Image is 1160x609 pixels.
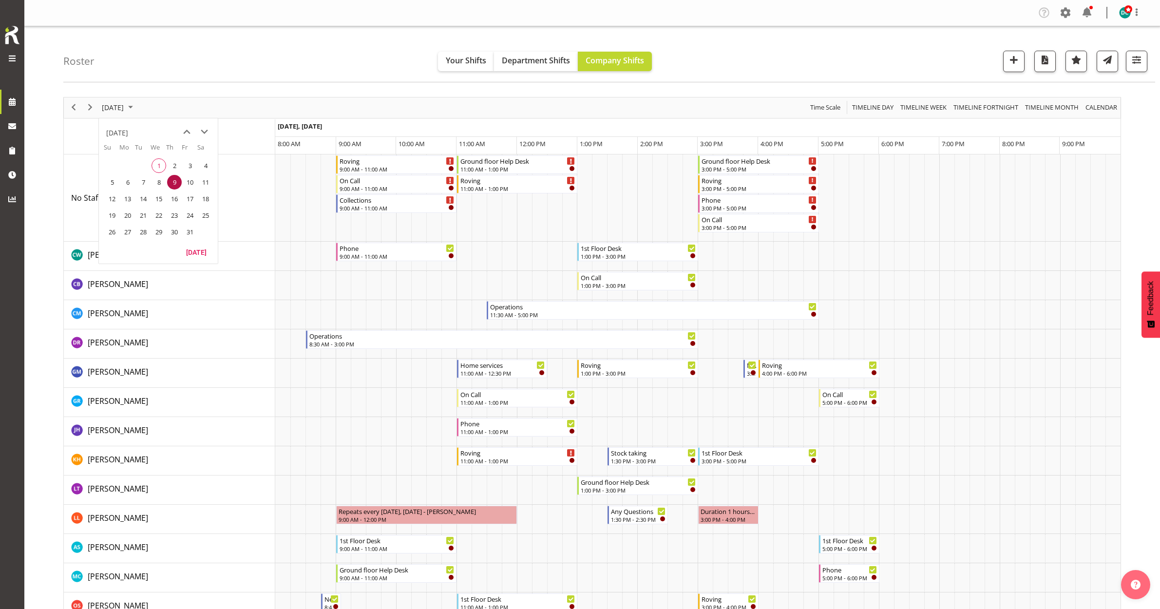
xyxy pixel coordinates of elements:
span: Wednesday, October 22, 2025 [152,208,166,223]
div: 1:30 PM - 3:00 PM [611,457,696,465]
div: Grace Roscoe-Squires"s event - On Call Begin From Thursday, October 9, 2025 at 11:00:00 AM GMT+13... [457,389,578,407]
span: 1:00 PM [580,139,603,148]
span: Saturday, October 11, 2025 [198,175,213,190]
th: Th [166,143,182,157]
div: On Call [702,214,817,224]
div: No Staff Member"s event - Roving Begin From Thursday, October 9, 2025 at 3:00:00 PM GMT+13:00 End... [698,175,819,193]
div: Lynette Lockett"s event - Any Questions Begin From Thursday, October 9, 2025 at 1:30:00 PM GMT+13... [608,506,668,524]
div: Roving [702,175,817,185]
span: 8:00 PM [1002,139,1025,148]
div: 1:00 PM - 3:00 PM [581,252,696,260]
span: Thursday, October 9, 2025 [167,175,182,190]
a: [PERSON_NAME] [88,366,148,378]
a: [PERSON_NAME] [88,249,148,261]
td: Lyndsay Tautari resource [64,476,275,505]
span: Thursday, October 16, 2025 [167,191,182,206]
div: Kaela Harley"s event - 1st Floor Desk Begin From Thursday, October 9, 2025 at 3:00:00 PM GMT+13:0... [698,447,819,466]
div: 9:00 AM - 11:00 AM [340,185,455,192]
div: 11:00 AM - 1:00 PM [460,165,575,173]
button: Month [1084,101,1119,114]
div: Gabriel McKay Smith"s event - Roving Begin From Thursday, October 9, 2025 at 4:00:00 PM GMT+13:00... [759,360,879,378]
div: 5:00 PM - 6:00 PM [822,574,877,582]
td: Cindy Mulrooney resource [64,300,275,329]
div: Roving [460,175,575,185]
div: 9:00 AM - 11:00 AM [340,252,455,260]
span: Friday, October 31, 2025 [183,225,197,239]
div: 1st Floor Desk [460,594,575,604]
div: 11:00 AM - 1:00 PM [460,457,575,465]
div: Jill Harpur"s event - Phone Begin From Thursday, October 9, 2025 at 11:00:00 AM GMT+13:00 Ends At... [457,418,578,437]
div: Phone [340,243,455,253]
button: Highlight an important date within the roster. [1065,51,1087,72]
span: Timeline Month [1024,101,1080,114]
div: Phone [702,195,817,205]
span: Feedback [1146,281,1155,315]
td: Chris Broad resource [64,271,275,300]
span: Tuesday, October 7, 2025 [136,175,151,190]
a: [PERSON_NAME] [88,541,148,553]
div: Roving [762,360,877,370]
button: Timeline Day [851,101,895,114]
div: No Staff Member"s event - Ground floor Help Desk Begin From Thursday, October 9, 2025 at 11:00:00... [457,155,578,174]
div: Roving [340,156,455,166]
span: 2:00 PM [640,139,663,148]
div: title [106,123,128,143]
div: 1:00 PM - 3:00 PM [581,369,696,377]
div: 3:00 PM - 5:00 PM [702,185,817,192]
span: Sunday, October 12, 2025 [105,191,119,206]
button: Your Shifts [438,52,494,71]
a: [PERSON_NAME] [88,424,148,436]
button: Send a list of all shifts for the selected filtered period to all rostered employees. [1097,51,1118,72]
button: Timeline Week [899,101,949,114]
span: Wednesday, October 8, 2025 [152,175,166,190]
button: Previous [67,101,80,114]
h4: Roster [63,56,95,67]
div: 4:00 PM - 6:00 PM [762,369,877,377]
div: 1st Floor Desk [702,448,817,457]
button: Department Shifts [494,52,578,71]
div: 11:00 AM - 12:30 PM [460,369,545,377]
span: [PERSON_NAME] [88,396,148,406]
div: On Call [340,175,455,185]
td: Catherine Wilson resource [64,242,275,271]
div: 3:45 PM - 4:00 PM [747,369,756,377]
div: On Call [581,272,696,282]
div: 5:00 PM - 6:00 PM [822,399,877,406]
div: 9:00 AM - 11:00 AM [340,574,455,582]
span: [PERSON_NAME] [88,337,148,348]
div: New book tagging [747,360,756,370]
a: [PERSON_NAME] [88,483,148,495]
div: No Staff Member"s event - On Call Begin From Thursday, October 9, 2025 at 9:00:00 AM GMT+13:00 En... [336,175,457,193]
div: 9:00 AM - 11:00 AM [340,204,455,212]
td: Grace Roscoe-Squires resource [64,388,275,417]
span: Thursday, October 2, 2025 [167,158,182,173]
div: No Staff Member"s event - On Call Begin From Thursday, October 9, 2025 at 3:00:00 PM GMT+13:00 En... [698,214,819,232]
span: Timeline Fortnight [952,101,1019,114]
div: 3:00 PM - 4:00 PM [701,515,756,523]
div: previous period [65,97,82,118]
span: Saturday, October 4, 2025 [198,158,213,173]
div: Catherine Wilson"s event - Phone Begin From Thursday, October 9, 2025 at 9:00:00 AM GMT+13:00 End... [336,243,457,261]
div: 8:30 AM - 3:00 PM [309,340,696,348]
button: previous month [178,123,195,141]
span: Saturday, October 25, 2025 [198,208,213,223]
span: Timeline Day [851,101,894,114]
span: Department Shifts [502,55,570,66]
td: Jill Harpur resource [64,417,275,446]
a: [PERSON_NAME] [88,571,148,582]
td: Thursday, October 9, 2025 [166,174,182,190]
div: next period [82,97,98,118]
div: Ground floor Help Desk [702,156,817,166]
div: Roving [702,594,756,604]
div: 9:00 AM - 11:00 AM [340,545,455,552]
div: Duration 1 hours - [PERSON_NAME] [701,506,756,516]
a: No Staff Member [71,192,134,204]
div: Gabriel McKay Smith"s event - Roving Begin From Thursday, October 9, 2025 at 1:00:00 PM GMT+13:00... [577,360,698,378]
div: On Call [460,389,575,399]
span: [PERSON_NAME] [88,454,148,465]
th: Su [104,143,119,157]
span: Sunday, October 5, 2025 [105,175,119,190]
span: Sunday, October 26, 2025 [105,225,119,239]
span: Your Shifts [446,55,486,66]
span: 9:00 AM [339,139,361,148]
